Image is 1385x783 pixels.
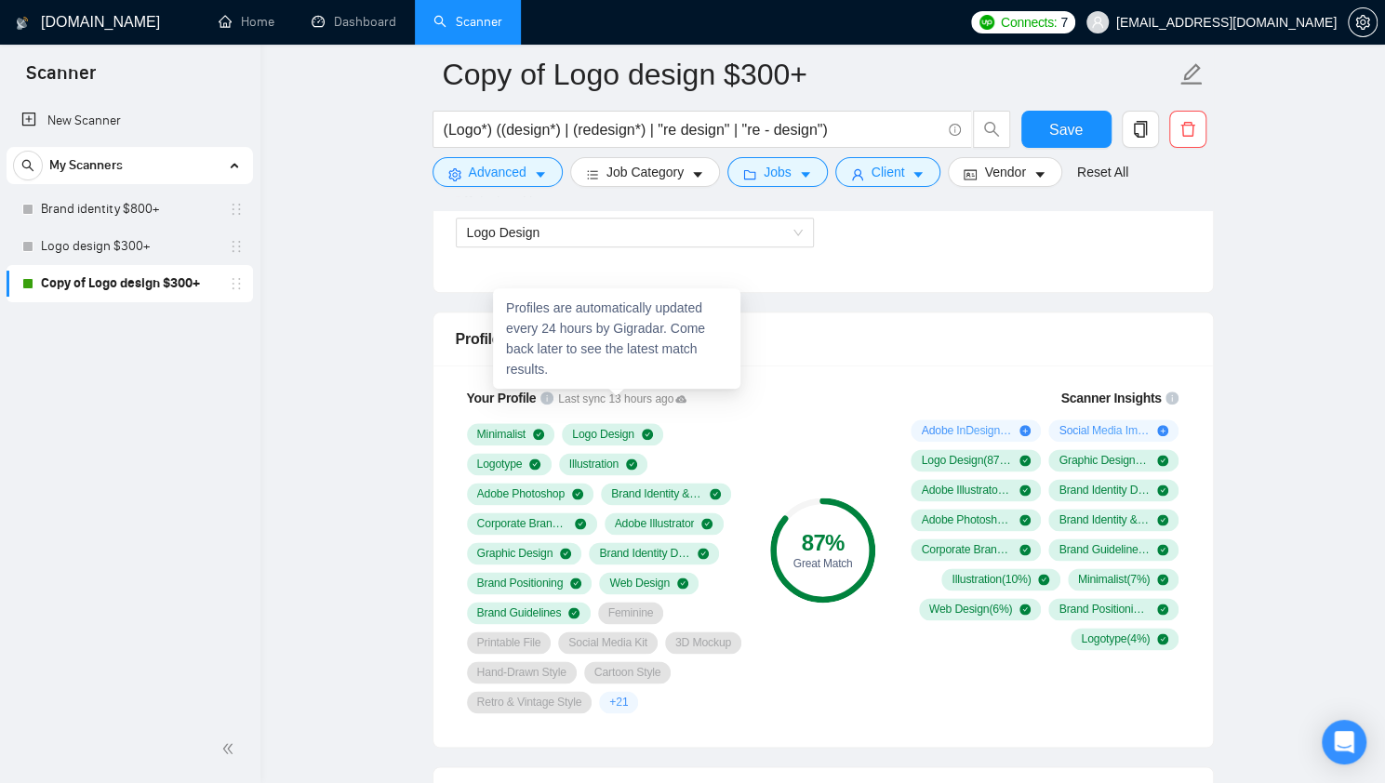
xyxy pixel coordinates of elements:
[540,391,553,405] span: info-circle
[1157,484,1168,496] span: check-circle
[929,602,1013,617] span: Web Design ( 6 %)
[974,121,1009,138] span: search
[477,576,564,591] span: Brand Positioning
[1059,483,1150,498] span: Brand Identity Design ( 48 %)
[921,512,1012,527] span: Adobe Photoshop ( 36 %)
[1165,391,1179,405] span: info-circle
[1001,12,1057,33] span: Connects:
[477,457,523,471] span: Logotype
[1077,162,1128,182] a: Reset All
[575,518,586,529] span: check-circle
[1157,425,1168,436] span: plus-circle
[599,546,690,561] span: Brand Identity Design
[560,548,571,559] span: check-circle
[764,162,792,182] span: Jobs
[1060,391,1161,405] span: Scanner Insights
[1123,121,1158,138] span: copy
[1081,631,1150,646] span: Logotype ( 4 %)
[979,15,994,30] img: upwork-logo.png
[229,276,244,291] span: holder
[16,8,29,38] img: logo
[1019,514,1031,525] span: check-circle
[229,239,244,254] span: holder
[477,546,553,561] span: Graphic Design
[710,488,721,499] span: check-circle
[1059,512,1150,527] span: Brand Identity & Guidelines ( 35 %)
[1322,720,1366,764] div: Open Intercom Messenger
[41,228,218,265] a: Logo design $300+
[1157,544,1168,555] span: check-circle
[41,191,218,228] a: Brand identity $800+
[586,167,599,181] span: bars
[727,157,828,187] button: folderJobscaret-down
[1019,544,1031,555] span: check-circle
[701,518,712,529] span: check-circle
[448,167,461,181] span: setting
[1049,118,1083,141] span: Save
[606,162,684,182] span: Job Category
[921,453,1012,468] span: Logo Design ( 87 %)
[477,427,526,442] span: Minimalist
[964,167,977,181] span: idcard
[13,151,43,180] button: search
[1157,604,1168,615] span: check-circle
[611,486,702,501] span: Brand Identity & Guidelines
[642,429,653,440] span: check-circle
[851,167,864,181] span: user
[949,124,961,136] span: info-circle
[952,572,1031,587] span: Illustration ( 10 %)
[221,739,240,758] span: double-left
[984,162,1025,182] span: Vendor
[568,635,647,650] span: Social Media Kit
[493,288,740,389] div: Profiles are automatically updated every 24 hours by Gigradar. Come back later to see the latest ...
[609,576,670,591] span: Web Design
[1157,455,1168,466] span: check-circle
[7,102,253,139] li: New Scanner
[1157,633,1168,644] span: check-circle
[533,429,544,440] span: check-circle
[608,605,654,620] span: Feminine
[1019,604,1031,615] span: check-circle
[477,665,566,680] span: Hand-Drawn Style
[467,225,540,240] span: Logo Design
[467,391,537,405] span: Your Profile
[691,167,704,181] span: caret-down
[477,635,541,650] span: Printable File
[799,167,812,181] span: caret-down
[921,483,1012,498] span: Adobe Illustrator ( 59 %)
[41,265,218,302] a: Copy of Logo design $300+
[770,558,875,569] div: Great Match
[558,391,686,408] span: Last sync 13 hours ago
[1091,16,1104,29] span: user
[1122,111,1159,148] button: copy
[14,159,42,172] span: search
[1059,423,1150,438] span: Social Media Imagery ( 5 %)
[872,162,905,182] span: Client
[594,665,661,680] span: Cartoon Style
[1033,167,1046,181] span: caret-down
[570,157,720,187] button: barsJob Categorycaret-down
[626,458,637,470] span: check-circle
[921,423,1012,438] span: Adobe InDesign ( 5 %)
[1060,12,1068,33] span: 7
[7,147,253,302] li: My Scanners
[572,488,583,499] span: check-circle
[1179,62,1204,86] span: edit
[835,157,941,187] button: userClientcaret-down
[675,635,731,650] span: 3D Mockup
[456,331,546,347] span: Profile Match
[572,427,634,442] span: Logo Design
[912,167,925,181] span: caret-down
[743,167,756,181] span: folder
[229,202,244,217] span: holder
[443,51,1176,98] input: Scanner name...
[1059,602,1150,617] span: Brand Positioning ( 5 %)
[1169,111,1206,148] button: delete
[677,577,688,589] span: check-circle
[568,607,579,618] span: check-circle
[477,695,582,710] span: Retro & Vintage Style
[921,542,1012,557] span: Corporate Brand Identity ( 18 %)
[1157,514,1168,525] span: check-circle
[477,486,565,501] span: Adobe Photoshop
[698,548,709,559] span: check-circle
